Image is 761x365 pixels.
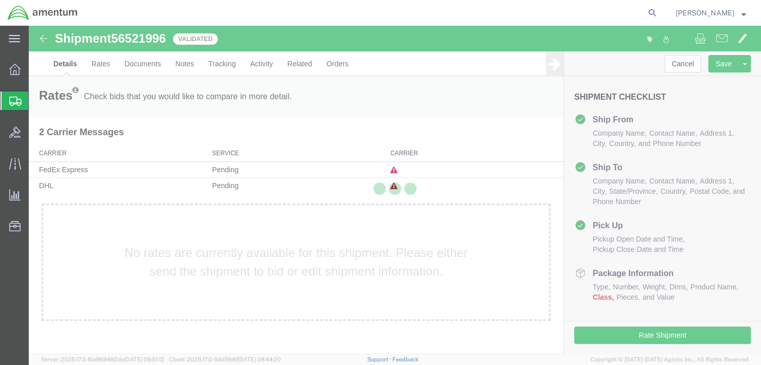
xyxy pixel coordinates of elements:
[41,356,164,362] span: Server: 2025.17.0-16a969492de
[676,7,734,19] span: Rebecca Thorstenson
[675,7,747,19] button: [PERSON_NAME]
[238,356,281,362] span: [DATE] 08:44:20
[367,356,392,362] a: Support
[591,355,749,364] span: Copyright © [DATE]-[DATE] Agistix Inc., All Rights Reserved
[124,356,164,362] span: [DATE] 09:51:12
[169,356,281,362] span: Client: 2025.17.0-5dd568f
[392,356,418,362] a: Feedback
[7,5,78,21] img: logo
